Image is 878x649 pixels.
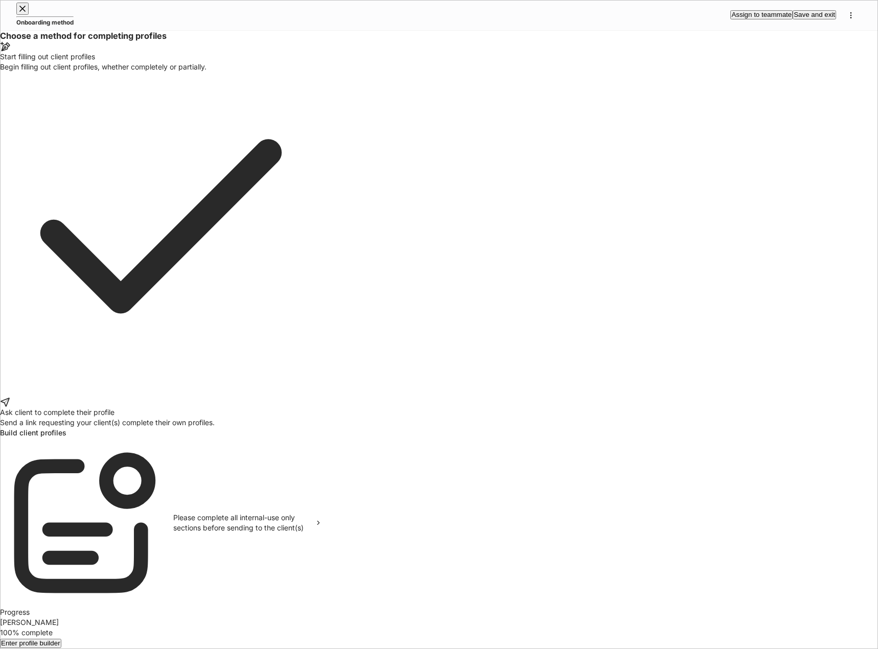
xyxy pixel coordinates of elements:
[731,11,792,18] div: Assign to teammate
[794,11,835,18] div: Save and exit
[730,10,793,19] button: Assign to teammate
[793,10,836,19] button: Save and exit
[173,513,307,533] div: Please complete all internal-use only sections before sending to the client(s)
[16,17,74,28] h5: Onboarding method
[1,640,60,646] div: Enter profile builder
